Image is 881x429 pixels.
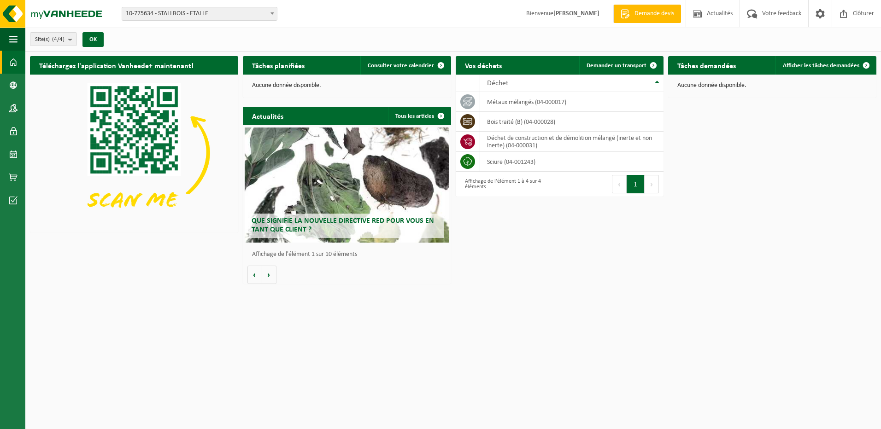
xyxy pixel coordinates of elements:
img: Download de VHEPlus App [30,75,238,231]
span: Consulter votre calendrier [368,63,434,69]
a: Demande devis [613,5,681,23]
h2: Téléchargez l'application Vanheede+ maintenant! [30,56,203,74]
p: Affichage de l'élément 1 sur 10 éléments [252,251,446,258]
span: Demander un transport [587,63,646,69]
span: Que signifie la nouvelle directive RED pour vous en tant que client ? [252,217,434,233]
count: (4/4) [52,36,65,42]
button: 1 [627,175,645,193]
span: Demande devis [632,9,676,18]
h2: Vos déchets [456,56,511,74]
span: Afficher les tâches demandées [783,63,859,69]
div: Affichage de l'élément 1 à 4 sur 4 éléments [460,174,555,194]
button: Site(s)(4/4) [30,32,77,46]
a: Consulter votre calendrier [360,56,450,75]
span: 10-775634 - STALLBOIS - ETALLE [122,7,277,21]
a: Que signifie la nouvelle directive RED pour vous en tant que client ? [245,128,449,243]
a: Demander un transport [579,56,663,75]
a: Tous les articles [388,107,450,125]
td: métaux mélangés (04-000017) [480,92,664,112]
button: OK [82,32,104,47]
td: bois traité (B) (04-000028) [480,112,664,132]
h2: Actualités [243,107,293,125]
p: Aucune donnée disponible. [252,82,442,89]
h2: Tâches demandées [668,56,745,74]
span: Déchet [487,80,508,87]
td: déchet de construction et de démolition mélangé (inerte et non inerte) (04-000031) [480,132,664,152]
span: Site(s) [35,33,65,46]
strong: [PERSON_NAME] [553,10,599,17]
h2: Tâches planifiées [243,56,314,74]
p: Aucune donnée disponible. [677,82,867,89]
button: Previous [612,175,627,193]
button: Volgende [262,266,276,284]
button: Vorige [247,266,262,284]
button: Next [645,175,659,193]
span: 10-775634 - STALLBOIS - ETALLE [122,7,277,20]
a: Afficher les tâches demandées [775,56,875,75]
td: sciure (04-001243) [480,152,664,172]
